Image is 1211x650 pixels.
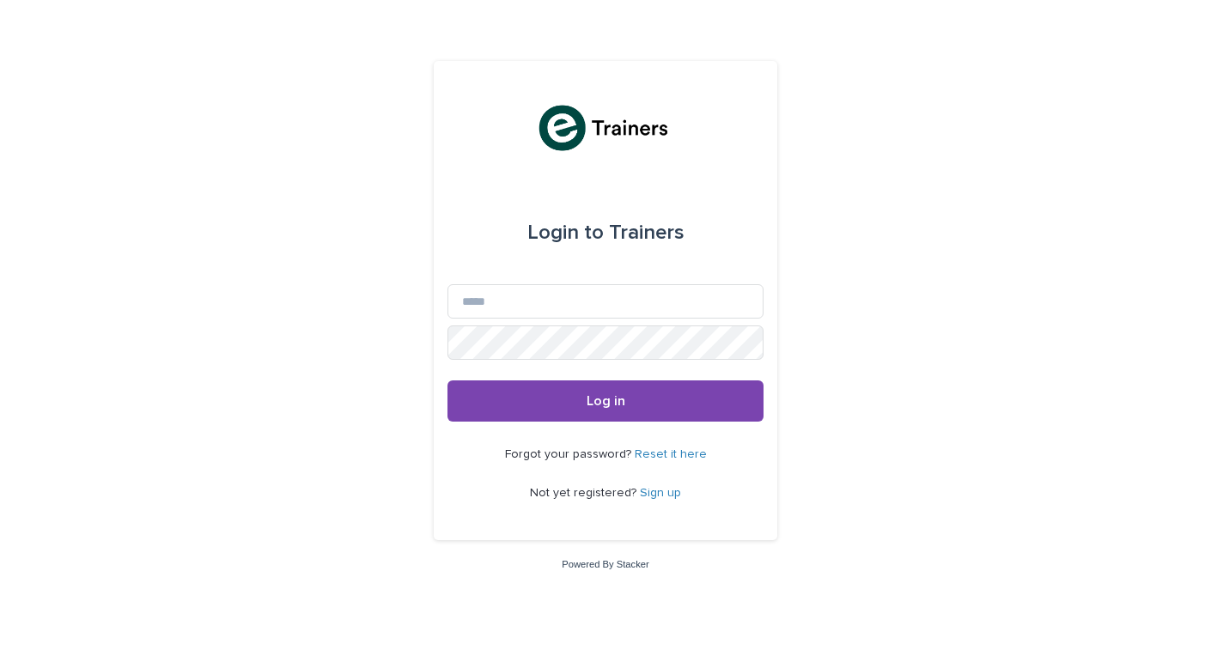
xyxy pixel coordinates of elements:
[534,102,676,154] img: K0CqGN7SDeD6s4JG8KQk
[505,448,635,460] span: Forgot your password?
[640,487,681,499] a: Sign up
[527,222,604,243] span: Login to
[447,380,764,422] button: Log in
[530,487,640,499] span: Not yet registered?
[587,394,625,408] span: Log in
[527,209,685,257] div: Trainers
[562,559,648,569] a: Powered By Stacker
[635,448,707,460] a: Reset it here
